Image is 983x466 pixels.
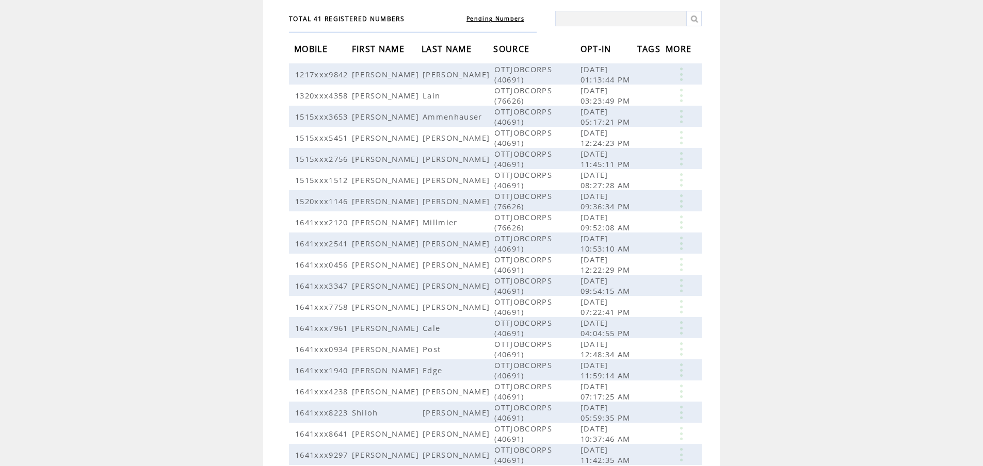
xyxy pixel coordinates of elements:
span: [DATE] 11:45:11 PM [581,148,633,169]
span: TAGS [637,41,663,60]
span: [PERSON_NAME] [423,428,492,439]
span: [DATE] 07:22:41 PM [581,296,633,317]
span: TOTAL 41 REGISTERED NUMBERS [289,14,405,23]
span: [PERSON_NAME] [423,196,492,206]
span: [DATE] 10:37:46 AM [581,423,633,444]
span: OTTJOBCORPS (40691) [494,254,552,275]
span: OTTJOBCORPS (76626) [494,85,552,106]
span: [DATE] 07:17:25 AM [581,381,633,402]
span: OTTJOBCORPS (40691) [494,170,552,190]
span: [PERSON_NAME] [423,302,492,312]
a: FIRST NAME [352,46,407,52]
span: OTTJOBCORPS (40691) [494,64,552,85]
span: 1641xxx2120 [295,217,351,227]
span: [DATE] 12:48:34 AM [581,339,633,359]
span: [PERSON_NAME] [352,365,422,375]
span: OTTJOBCORPS (40691) [494,106,552,127]
span: [DATE] 09:54:15 AM [581,275,633,296]
span: [PERSON_NAME] [423,386,492,396]
span: 1641xxx4238 [295,386,351,396]
span: OTTJOBCORPS (40691) [494,339,552,359]
span: [DATE] 03:23:49 PM [581,85,633,106]
span: [PERSON_NAME] [423,280,492,291]
span: OTTJOBCORPS (40691) [494,360,552,380]
span: [PERSON_NAME] [352,196,422,206]
span: OTTJOBCORPS (76626) [494,191,552,211]
span: [PERSON_NAME] [352,238,422,248]
span: 1641xxx8641 [295,428,351,439]
span: [PERSON_NAME] [423,450,492,460]
span: OTTJOBCORPS (40691) [494,296,552,317]
span: [DATE] 05:17:21 PM [581,106,633,127]
span: [PERSON_NAME] [423,175,492,185]
span: [PERSON_NAME] [352,302,422,312]
span: [PERSON_NAME] [352,132,422,143]
span: Edge [423,365,445,375]
span: [PERSON_NAME] [423,132,492,143]
span: 1641xxx0456 [295,259,351,270]
span: [PERSON_NAME] [423,238,492,248]
span: [PERSON_NAME] [352,90,422,101]
span: [DATE] 12:22:29 PM [581,254,633,275]
span: [PERSON_NAME] [423,69,492,79]
span: 1515xxx3653 [295,111,351,122]
span: 1641xxx0934 [295,344,351,354]
span: OTTJOBCORPS (40691) [494,402,552,423]
span: OTTJOBCORPS (40691) [494,275,552,296]
span: 1515xxx1512 [295,175,351,185]
span: OTTJOBCORPS (40691) [494,148,552,169]
span: [PERSON_NAME] [352,280,422,291]
span: 1641xxx3347 [295,280,351,291]
span: OTTJOBCORPS (40691) [494,127,552,148]
span: Shiloh [352,407,381,418]
span: MORE [666,41,694,60]
span: Cale [423,323,443,333]
span: [PERSON_NAME] [423,259,492,270]
span: SOURCE [493,41,532,60]
span: [DATE] 05:59:35 PM [581,402,633,423]
a: MOBILE [294,46,330,52]
span: [DATE] 11:42:35 AM [581,444,633,465]
span: MOBILE [294,41,330,60]
span: 1515xxx2756 [295,154,351,164]
span: 1641xxx2541 [295,238,351,248]
a: OPT-IN [581,46,614,52]
span: [DATE] 04:04:55 PM [581,318,633,338]
a: SOURCE [493,46,532,52]
span: [DATE] 08:27:28 AM [581,170,633,190]
span: OTTJOBCORPS (40691) [494,381,552,402]
span: [DATE] 12:24:23 PM [581,127,633,148]
span: 1641xxx8223 [295,407,351,418]
span: 1641xxx9297 [295,450,351,460]
span: FIRST NAME [352,41,407,60]
span: Ammenhauser [423,111,485,122]
span: [PERSON_NAME] [352,386,422,396]
span: OPT-IN [581,41,614,60]
span: [PERSON_NAME] [423,407,492,418]
span: [PERSON_NAME] [352,111,422,122]
a: Pending Numbers [466,15,524,22]
span: [PERSON_NAME] [352,217,422,227]
span: OTTJOBCORPS (76626) [494,212,552,232]
span: [DATE] 09:36:34 PM [581,191,633,211]
span: [DATE] 11:59:14 AM [581,360,633,380]
span: [PERSON_NAME] [352,428,422,439]
span: 1641xxx1940 [295,365,351,375]
span: Post [423,344,443,354]
span: [PERSON_NAME] [352,259,422,270]
span: [DATE] 10:53:10 AM [581,233,633,254]
a: LAST NAME [422,46,474,52]
span: 1520xxx1146 [295,196,351,206]
span: [PERSON_NAME] [352,344,422,354]
span: Lain [423,90,443,101]
a: TAGS [637,46,663,52]
span: [DATE] 01:13:44 PM [581,64,633,85]
span: OTTJOBCORPS (40691) [494,318,552,338]
span: Millmier [423,217,460,227]
span: 1641xxx7758 [295,302,351,312]
span: [DATE] 09:52:08 AM [581,212,633,232]
span: OTTJOBCORPS (40691) [494,233,552,254]
span: [PERSON_NAME] [352,154,422,164]
span: [PERSON_NAME] [352,323,422,333]
span: 1320xxx4358 [295,90,351,101]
